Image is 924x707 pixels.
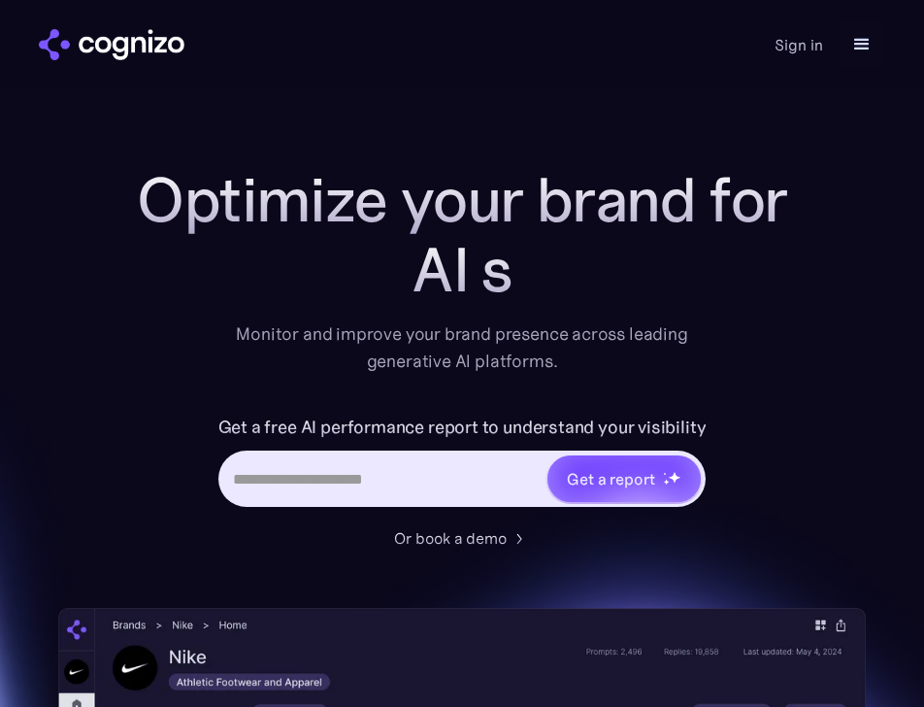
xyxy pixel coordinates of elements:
[839,21,885,68] div: menu
[218,414,707,441] label: Get a free AI performance report to understand your visibility
[218,414,707,517] form: Hero URL Input Form
[775,33,823,56] a: Sign in
[663,479,670,486] img: star
[394,526,530,550] a: Or book a demo
[113,165,811,235] h1: Optimize your brand for
[223,320,701,375] div: Monitor and improve your brand presence across leading generative AI platforms.
[567,467,654,490] div: Get a report
[113,235,811,305] div: AI s
[668,471,680,484] img: star
[39,29,184,60] img: cognizo logo
[663,472,666,475] img: star
[394,526,507,550] div: Or book a demo
[545,454,703,504] a: Get a reportstarstarstar
[39,29,184,60] a: home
